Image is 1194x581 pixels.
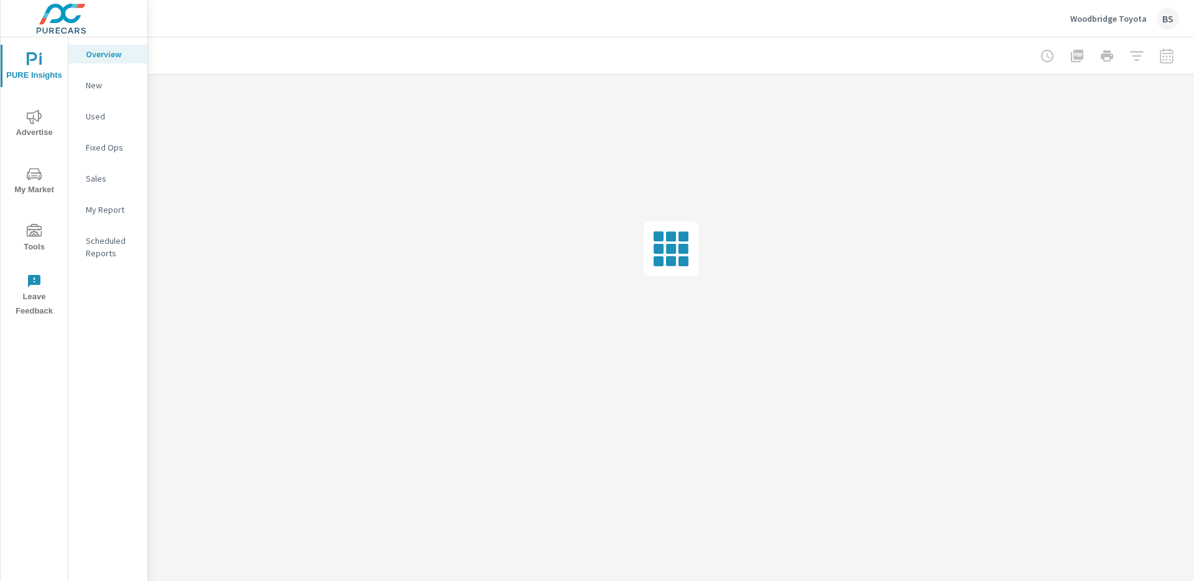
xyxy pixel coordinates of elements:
div: nav menu [1,37,68,323]
div: Sales [68,169,147,188]
span: Advertise [4,109,64,140]
div: Overview [68,45,147,63]
p: My Report [86,203,137,216]
p: Sales [86,172,137,185]
p: Fixed Ops [86,141,137,154]
div: New [68,76,147,95]
span: Leave Feedback [4,274,64,318]
p: Used [86,110,137,123]
div: Used [68,107,147,126]
p: Scheduled Reports [86,235,137,259]
span: Tools [4,224,64,254]
span: My Market [4,167,64,197]
p: Woodbridge Toyota [1070,13,1147,24]
p: New [86,79,137,91]
div: Fixed Ops [68,138,147,157]
p: Overview [86,48,137,60]
div: Scheduled Reports [68,231,147,263]
div: BS [1157,7,1179,30]
span: PURE Insights [4,52,64,83]
div: My Report [68,200,147,219]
